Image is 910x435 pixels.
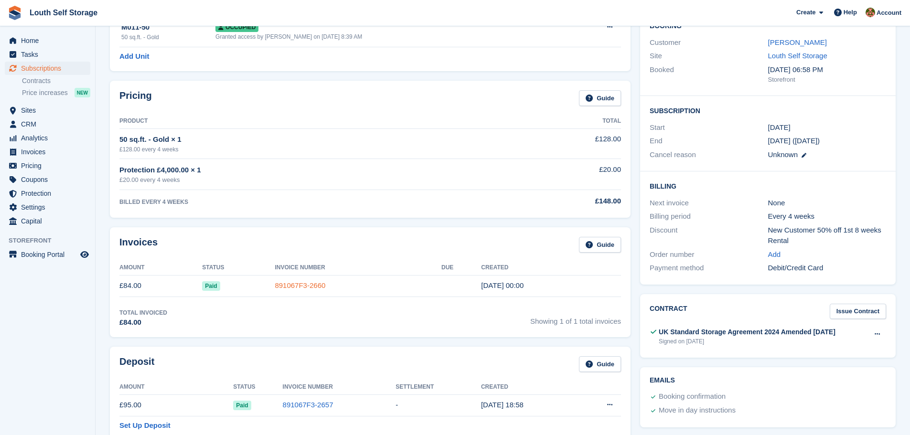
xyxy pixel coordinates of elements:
[650,51,768,62] div: Site
[768,150,798,159] span: Unknown
[659,337,835,346] div: Signed on [DATE]
[22,87,90,98] a: Price increases NEW
[650,263,768,274] div: Payment method
[119,114,500,129] th: Product
[121,22,215,33] div: M011-50
[650,136,768,147] div: End
[119,165,500,176] div: Protection £4,000.00 × 1
[215,22,258,32] span: Occupied
[768,137,820,145] span: [DATE] ([DATE])
[119,317,167,328] div: £84.00
[75,88,90,97] div: NEW
[768,64,886,75] div: [DATE] 06:58 PM
[202,281,220,291] span: Paid
[8,6,22,20] img: stora-icon-8386f47178a22dfd0bd8f6a31ec36ba5ce8667c1dd55bd0f319d3a0aa187defe.svg
[768,52,827,60] a: Louth Self Storage
[768,38,827,46] a: [PERSON_NAME]
[119,420,171,431] a: Set Up Deposit
[579,356,621,372] a: Guide
[119,134,500,145] div: 50 sq.ft. - Gold × 1
[21,201,78,214] span: Settings
[21,62,78,75] span: Subscriptions
[233,401,251,410] span: Paid
[866,8,875,17] img: Andy Smith
[768,263,886,274] div: Debit/Credit Card
[202,260,275,276] th: Status
[5,34,90,47] a: menu
[5,201,90,214] a: menu
[650,22,886,30] h2: Booking
[650,122,768,133] div: Start
[481,380,576,395] th: Created
[5,62,90,75] a: menu
[21,117,78,131] span: CRM
[22,88,68,97] span: Price increases
[9,236,95,245] span: Storefront
[215,32,572,41] div: Granted access by [PERSON_NAME] on [DATE] 8:39 AM
[21,214,78,228] span: Capital
[21,131,78,145] span: Analytics
[119,394,233,416] td: £95.00
[650,249,768,260] div: Order number
[650,64,768,85] div: Booked
[481,401,524,409] time: 2025-07-21 17:58:52 UTC
[119,90,152,106] h2: Pricing
[119,51,149,62] a: Add Unit
[500,196,621,207] div: £148.00
[21,34,78,47] span: Home
[5,248,90,261] a: menu
[650,377,886,384] h2: Emails
[768,225,886,246] div: New Customer 50% off 1st 8 weeks Rental
[844,8,857,17] span: Help
[5,159,90,172] a: menu
[119,260,202,276] th: Amount
[650,181,886,191] h2: Billing
[119,145,500,154] div: £128.00 every 4 weeks
[796,8,815,17] span: Create
[283,401,333,409] a: 891067F3-2657
[21,145,78,159] span: Invoices
[659,405,736,416] div: Move in day instructions
[233,380,282,395] th: Status
[650,37,768,48] div: Customer
[21,48,78,61] span: Tasks
[119,275,202,297] td: £84.00
[650,149,768,160] div: Cancel reason
[119,198,500,206] div: BILLED EVERY 4 WEEKS
[21,187,78,200] span: Protection
[21,104,78,117] span: Sites
[5,48,90,61] a: menu
[21,159,78,172] span: Pricing
[121,33,215,42] div: 50 sq.ft. - Gold
[768,198,886,209] div: None
[650,106,886,115] h2: Subscription
[659,391,726,403] div: Booking confirmation
[768,211,886,222] div: Every 4 weeks
[441,260,481,276] th: Due
[650,211,768,222] div: Billing period
[119,356,154,372] h2: Deposit
[500,128,621,159] td: £128.00
[5,117,90,131] a: menu
[22,76,90,85] a: Contracts
[768,122,791,133] time: 2025-07-21 23:00:00 UTC
[481,281,524,289] time: 2025-07-21 23:00:20 UTC
[119,237,158,253] h2: Invoices
[79,249,90,260] a: Preview store
[500,159,621,190] td: £20.00
[275,260,441,276] th: Invoice Number
[26,5,101,21] a: Louth Self Storage
[650,198,768,209] div: Next invoice
[5,145,90,159] a: menu
[5,187,90,200] a: menu
[119,175,500,185] div: £20.00 every 4 weeks
[650,304,687,319] h2: Contract
[768,249,781,260] a: Add
[768,75,886,85] div: Storefront
[5,131,90,145] a: menu
[21,248,78,261] span: Booking Portal
[275,281,325,289] a: 891067F3-2660
[650,225,768,246] div: Discount
[5,214,90,228] a: menu
[579,90,621,106] a: Guide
